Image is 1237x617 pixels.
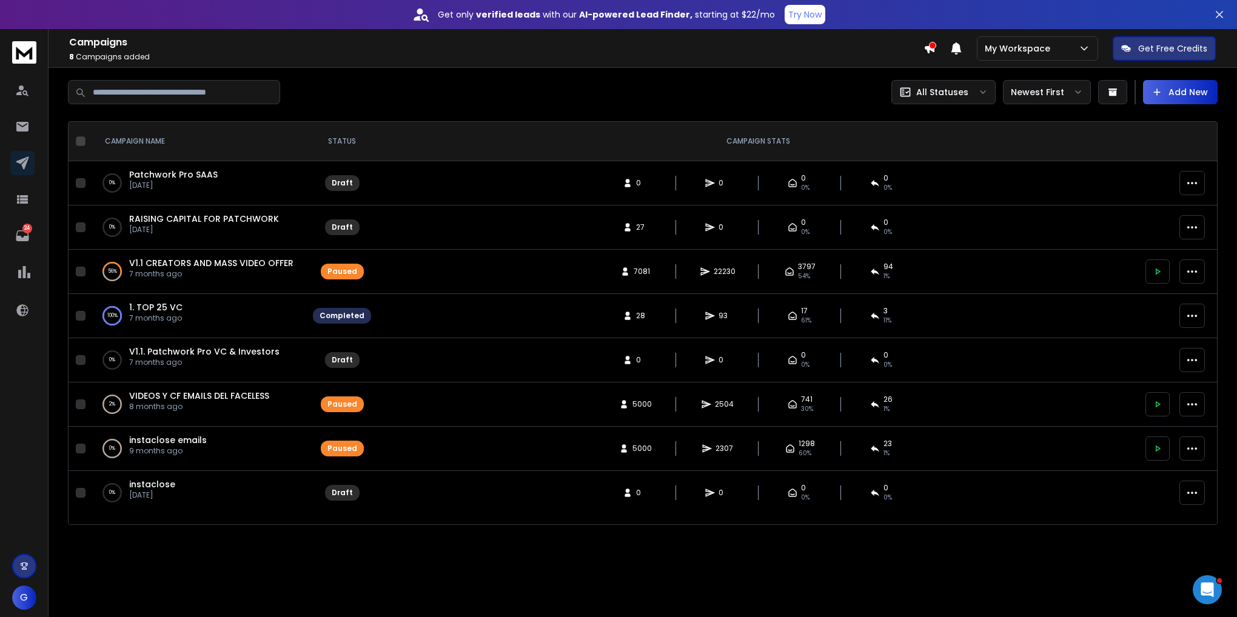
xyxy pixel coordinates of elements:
span: 94 [883,262,893,272]
p: 24 [22,224,32,233]
span: 0 [719,355,731,365]
span: 0 [801,218,806,227]
div: Draft [332,178,353,188]
span: 741 [801,395,813,404]
strong: verified leads [476,8,540,21]
p: 9 months ago [129,446,207,456]
span: 0 [883,173,888,183]
p: [DATE] [129,225,279,235]
strong: AI-powered Lead Finder, [579,8,692,21]
button: Newest First [1003,80,1091,104]
p: 7 months ago [129,269,293,279]
p: All Statuses [916,86,968,98]
span: 0% [883,227,892,237]
p: 8 months ago [129,402,269,412]
button: G [12,585,36,610]
span: 1 % [883,404,890,414]
span: 5000 [632,399,652,409]
p: Get only with our starting at $22/mo [438,8,775,21]
a: RAISING CAPITAL FOR PATCHWORK [129,213,279,225]
p: 7 months ago [129,313,183,323]
td: 100%1. TOP 25 VC7 months ago [90,294,306,338]
td: 0%Patchwork Pro SAAS[DATE] [90,161,306,205]
p: 0 % [109,354,115,366]
p: My Workspace [985,42,1055,55]
p: 0 % [109,487,115,499]
p: 2 % [109,398,115,410]
span: 3797 [798,262,816,272]
span: 27 [636,222,648,232]
span: 0 [636,178,648,188]
p: [DATE] [129,181,218,190]
td: 0%instaclose emails9 months ago [90,427,306,471]
span: 61 % [801,316,811,325]
span: 54 % [798,272,810,281]
span: 1 % [883,449,890,458]
a: Patchwork Pro SAAS [129,168,218,181]
p: [DATE] [129,490,175,500]
span: 0 [883,218,888,227]
a: VIDEOS Y CF EMAILS DEL FACELESS [129,390,269,402]
span: 0% [801,493,810,502]
a: 1. TOP 25 VC [129,301,183,313]
button: Get Free Credits [1113,36,1216,61]
th: CAMPAIGN STATS [378,122,1138,161]
span: 7081 [634,267,650,276]
div: Paused [327,399,357,409]
span: 3 [883,306,888,316]
a: V1.1. Patchwork Pro VC & Investors [129,345,280,358]
span: 0% [801,360,810,370]
span: 11 % [883,316,891,325]
td: 0%RAISING CAPITAL FOR PATCHWORK[DATE] [90,205,306,250]
span: 0 [719,222,731,232]
span: 28 [636,311,648,321]
span: 30 % [801,404,813,414]
span: 0% [883,183,892,193]
p: Campaigns added [69,52,924,62]
span: 22230 [714,267,736,276]
span: 0 [883,350,888,360]
span: 0% [883,360,892,370]
span: 0% [801,183,810,193]
span: 0 [636,488,648,498]
span: 0 [719,488,731,498]
span: 60 % [799,449,811,458]
span: 1298 [799,439,815,449]
div: Paused [327,267,357,276]
button: Add New [1143,80,1218,104]
span: 26 [883,395,893,404]
div: Draft [332,355,353,365]
td: 0%instaclose[DATE] [90,471,306,515]
span: 5000 [632,444,652,453]
p: 0 % [109,177,115,189]
td: 2%VIDEOS Y CF EMAILS DEL FACELESS8 months ago [90,382,306,427]
span: 0% [801,227,810,237]
span: 17 [801,306,808,316]
div: Paused [327,444,357,453]
div: Completed [320,311,364,321]
span: 23 [883,439,892,449]
p: Get Free Credits [1138,42,1207,55]
span: V1.1 CREATORS AND MASS VIDEO OFFER [129,257,293,269]
span: 1 % [883,272,890,281]
span: 0 [801,350,806,360]
img: logo [12,41,36,64]
span: 2504 [715,399,734,409]
p: 100 % [107,310,118,322]
span: 0 [636,355,648,365]
p: 0 % [109,442,115,455]
span: 0 [883,483,888,493]
a: 24 [10,224,35,248]
span: 0 [719,178,731,188]
th: CAMPAIGN NAME [90,122,306,161]
a: instaclose [129,478,175,490]
span: 2307 [716,444,733,453]
iframe: Intercom live chat [1193,575,1222,604]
